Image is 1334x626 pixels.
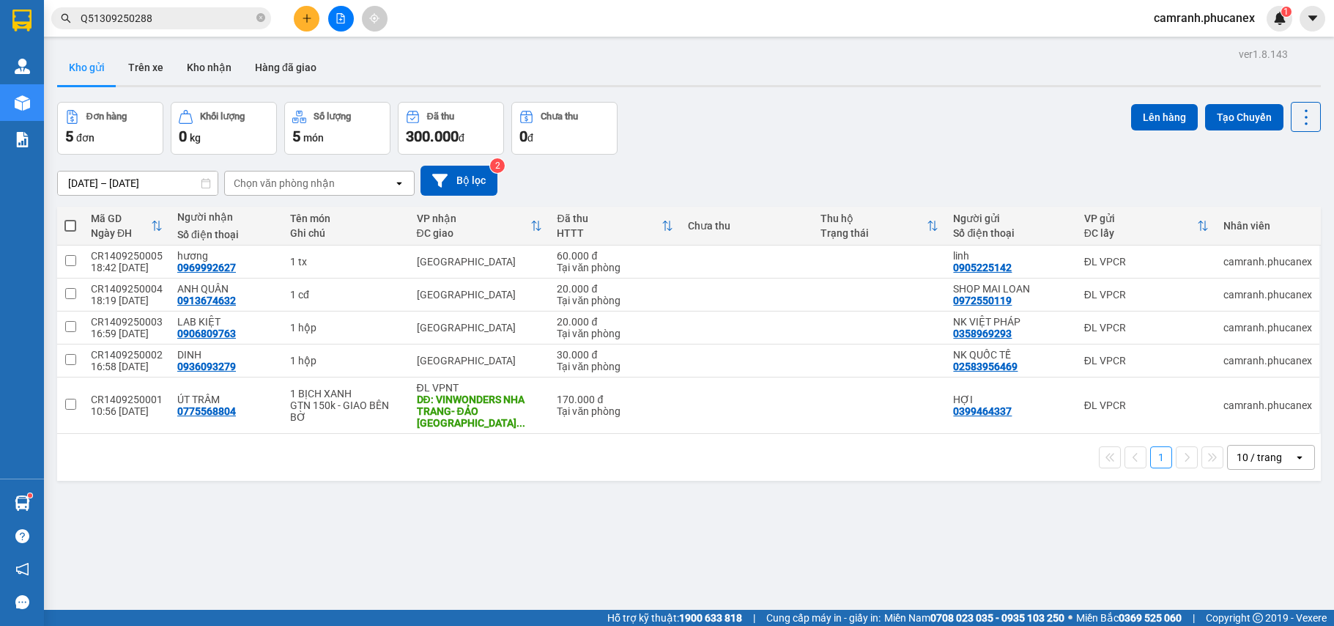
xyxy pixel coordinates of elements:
button: Kho nhận [175,50,243,85]
button: aim [362,6,388,32]
div: Tại văn phòng [557,295,672,306]
div: 0969992627 [177,262,236,273]
div: 1 hộp [290,355,401,367]
span: Miền Bắc [1076,610,1182,626]
input: Select a date range. [58,172,218,195]
div: [GEOGRAPHIC_DATA] [417,289,543,301]
div: ĐC giao [417,227,531,239]
div: NK VIỆT PHÁP [953,316,1069,328]
div: GTN 150k - GIAO BÊN BỜ [290,399,401,423]
div: Tại văn phòng [557,361,672,372]
div: DINH [177,349,275,361]
div: [GEOGRAPHIC_DATA] [417,256,543,268]
button: 1 [1150,446,1172,468]
div: ĐL VPCR [1084,399,1209,411]
div: CR1409250005 [91,250,163,262]
span: file-add [336,13,346,23]
div: 02583956469 [953,361,1018,372]
strong: 0369 525 060 [1119,612,1182,624]
th: Toggle SortBy [813,207,946,246]
th: Toggle SortBy [410,207,550,246]
div: camranh.phucanex [1223,355,1312,367]
div: Tại văn phòng [557,328,672,339]
span: 300.000 [406,128,459,145]
div: Ngày ĐH [91,227,151,239]
div: 16:59 [DATE] [91,328,163,339]
div: 1 tx [290,256,401,268]
div: [GEOGRAPHIC_DATA] [417,322,543,334]
div: 1 cđ [290,289,401,301]
span: Miền Nam [884,610,1064,626]
div: [GEOGRAPHIC_DATA] [417,355,543,367]
div: Chọn văn phòng nhận [234,176,335,191]
div: Trạng thái [820,227,927,239]
div: Người nhận [177,211,275,223]
img: solution-icon [15,132,30,147]
div: HTTT [557,227,661,239]
button: plus [294,6,319,32]
div: 60.000 đ [557,250,672,262]
div: 10:56 [DATE] [91,405,163,417]
div: ĐL VPCR [1084,256,1209,268]
div: ver 1.8.143 [1239,46,1288,62]
div: 1 hộp [290,322,401,334]
img: logo-vxr [12,10,32,32]
div: Tại văn phòng [557,405,672,417]
div: 16:58 [DATE] [91,361,163,372]
span: ⚪️ [1068,615,1072,621]
div: 20.000 đ [557,283,672,295]
div: Số lượng [314,111,351,122]
div: Chưa thu [688,220,806,232]
span: ... [516,417,525,429]
div: CR1409250004 [91,283,163,295]
div: 18:42 [DATE] [91,262,163,273]
button: Trên xe [116,50,175,85]
div: 0936093279 [177,361,236,372]
div: Đơn hàng [86,111,127,122]
span: 5 [292,128,300,145]
span: đ [459,132,464,144]
div: Mã GD [91,213,151,224]
div: 0972550119 [953,295,1012,306]
div: HỢI [953,394,1069,405]
span: message [15,595,29,609]
img: icon-new-feature [1273,12,1286,25]
span: 0 [179,128,187,145]
sup: 1 [1281,7,1292,17]
span: plus [302,13,312,23]
div: ÚT TRÂM [177,394,275,405]
div: ĐL VPNT [417,382,543,394]
div: Số điện thoại [177,229,275,240]
div: ĐL VPCR [1084,289,1209,301]
span: kg [190,132,201,144]
div: camranh.phucanex [1223,322,1312,334]
div: VP gửi [1084,213,1197,224]
div: SHOP MAI LOAN [953,283,1069,295]
button: Chưa thu0đ [511,102,618,155]
div: CR1409250001 [91,394,163,405]
th: Toggle SortBy [1077,207,1216,246]
span: Cung cấp máy in - giấy in: [766,610,881,626]
span: notification [15,562,29,576]
span: close-circle [256,12,265,26]
span: đơn [76,132,95,144]
button: caret-down [1300,6,1325,32]
div: 0905225142 [953,262,1012,273]
img: warehouse-icon [15,496,30,511]
button: Kho gửi [57,50,116,85]
div: ĐL VPCR [1084,322,1209,334]
div: Đã thu [557,213,661,224]
button: Hàng đã giao [243,50,328,85]
th: Toggle SortBy [549,207,680,246]
div: Tên món [290,213,401,224]
strong: 1900 633 818 [679,612,742,624]
div: 0399464337 [953,405,1012,417]
span: camranh.phucanex [1142,9,1267,27]
div: LAB KIỆT [177,316,275,328]
svg: open [393,177,405,189]
div: camranh.phucanex [1223,256,1312,268]
span: món [303,132,324,144]
div: linh [953,250,1069,262]
button: Đơn hàng5đơn [57,102,163,155]
button: Số lượng5món [284,102,390,155]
